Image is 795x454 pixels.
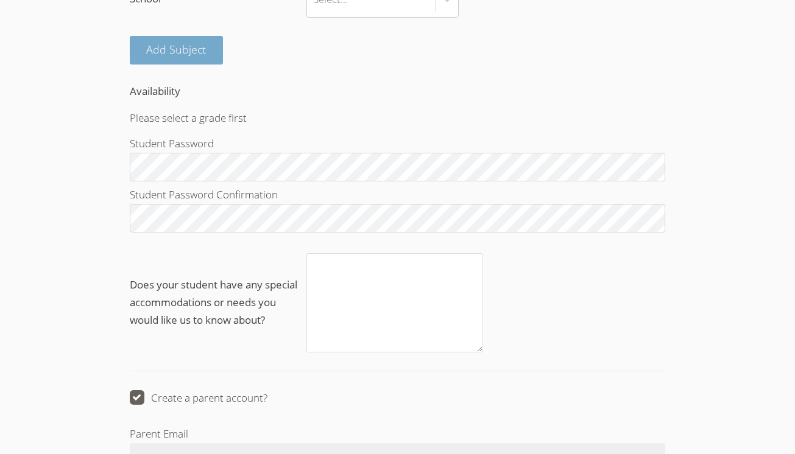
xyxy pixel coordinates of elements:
[130,276,306,329] span: Does your student have any special accommodations or needs you would like us to know about?
[130,427,188,441] span: Parent Email
[130,153,666,181] input: Student Password
[130,187,278,201] span: Student Password Confirmation
[306,253,483,352] textarea: Does your student have any special accommodations or needs you would like us to know about?
[130,390,267,406] label: Create a parent account?
[130,136,214,150] span: Student Password
[130,204,666,232] input: Student Password Confirmation
[130,36,224,65] button: Add Subject
[130,84,180,98] span: Availability
[130,110,666,126] h4: Please select a grade first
